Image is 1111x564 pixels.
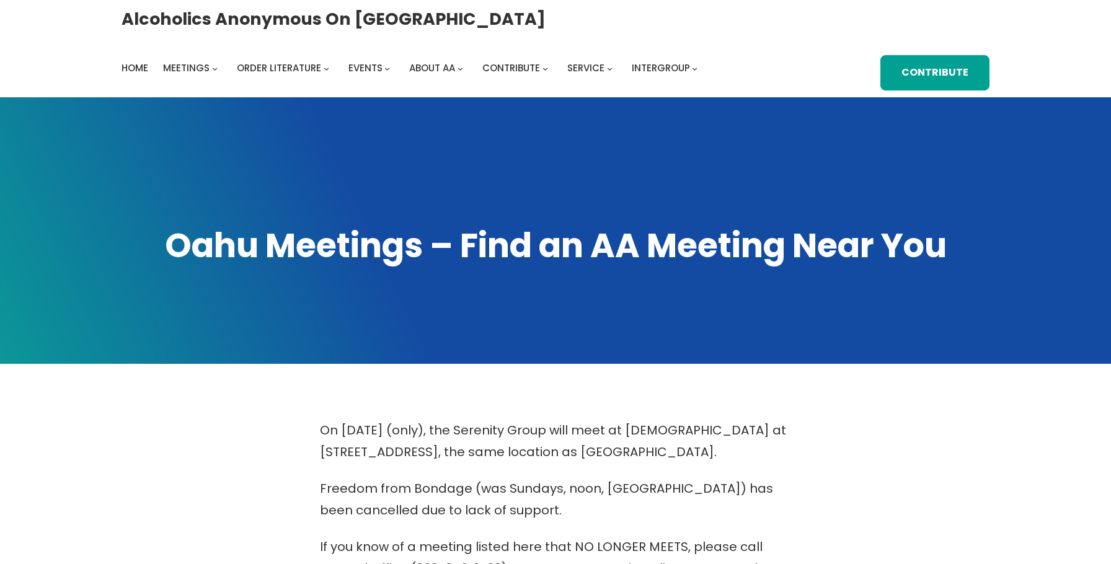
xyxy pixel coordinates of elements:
[409,61,455,74] span: About AA
[567,61,604,74] span: Service
[348,59,383,77] a: Events
[384,66,390,71] button: Events submenu
[632,61,690,74] span: Intergroup
[122,59,148,77] a: Home
[692,66,697,71] button: Intergroup submenu
[163,61,210,74] span: Meetings
[122,59,702,77] nav: Intergroup
[212,66,218,71] button: Meetings submenu
[348,61,383,74] span: Events
[122,223,989,268] h1: Oahu Meetings – Find an AA Meeting Near You
[409,59,455,77] a: About AA
[880,55,989,90] a: Contribute
[567,59,604,77] a: Service
[632,59,690,77] a: Intergroup
[607,66,613,71] button: Service submenu
[324,66,329,71] button: Order Literature submenu
[458,66,463,71] button: About AA submenu
[482,61,540,74] span: Contribute
[163,59,210,77] a: Meetings
[320,478,791,521] p: Freedom from Bondage (was Sundays, noon, [GEOGRAPHIC_DATA]) has been cancelled due to lack of sup...
[320,420,791,463] p: On [DATE] (only), the Serenity Group will meet at [DEMOGRAPHIC_DATA] at [STREET_ADDRESS], the sam...
[122,4,546,33] a: Alcoholics Anonymous on [GEOGRAPHIC_DATA]
[482,59,540,77] a: Contribute
[542,66,548,71] button: Contribute submenu
[122,61,148,74] span: Home
[237,61,321,74] span: Order Literature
